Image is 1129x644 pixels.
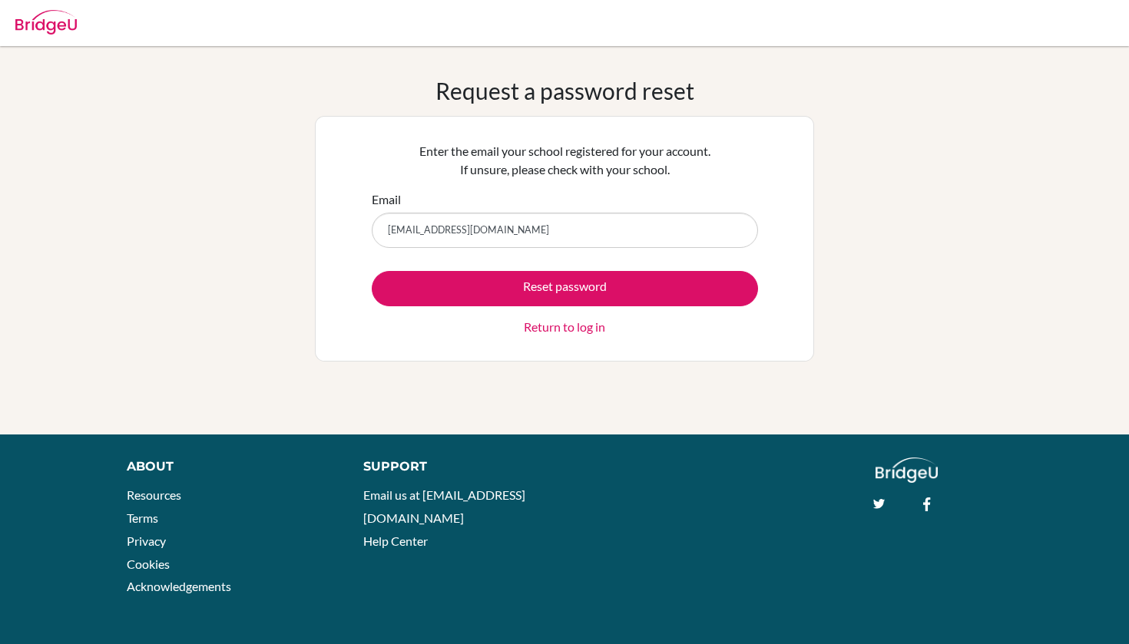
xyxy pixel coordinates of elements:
[372,271,758,306] button: Reset password
[435,77,694,104] h1: Request a password reset
[15,10,77,35] img: Bridge-U
[127,510,158,525] a: Terms
[372,142,758,179] p: Enter the email your school registered for your account. If unsure, please check with your school.
[127,487,181,502] a: Resources
[127,556,170,571] a: Cookies
[524,318,605,336] a: Return to log in
[363,457,549,476] div: Support
[372,190,401,209] label: Email
[127,533,166,548] a: Privacy
[876,457,938,483] img: logo_white@2x-f4f0deed5e89b7ecb1c2cc34c3e3d731f90f0f143d5ea2071677605dd97b5244.png
[363,533,428,548] a: Help Center
[127,457,329,476] div: About
[127,579,231,593] a: Acknowledgements
[363,487,525,525] a: Email us at [EMAIL_ADDRESS][DOMAIN_NAME]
